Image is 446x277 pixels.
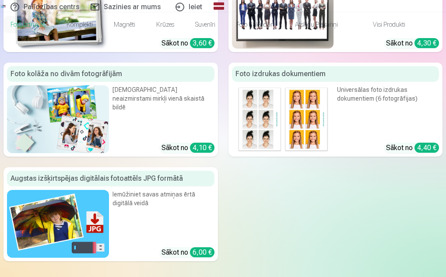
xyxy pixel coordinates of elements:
a: Magnēti [103,12,146,37]
div: Sākot no [162,247,214,258]
div: Sākot no [162,38,214,49]
a: Foto kalendāri [226,12,284,37]
img: Foto kolāža no divām fotogrāfijām [7,85,109,153]
a: Visi produkti [348,12,416,37]
div: 4,10 € [190,143,214,153]
a: Augstas izšķirtspējas digitālais fotoattēls JPG formātāAugstas izšķirtspējas digitālais fotoattēl... [4,167,218,261]
div: Sākot no [162,143,214,153]
div: Universālas foto izdrukas dokumentiem (6 fotogrāfijas) [337,85,439,121]
div: 6,00 € [190,247,214,257]
div: 4,30 € [414,38,439,48]
a: Krūzes [146,12,185,37]
div: 4,40 € [414,143,439,153]
div: Sākot no [386,38,439,49]
a: Foto izdrukas dokumentiemFoto izdrukas dokumentiemUniversālas foto izdrukas dokumentiem (6 fotogr... [228,63,443,157]
a: Komplekti [56,12,103,37]
div: Augstas izšķirtspējas digitālais fotoattēls JPG formātā [7,171,214,186]
div: Sākot no [386,143,439,153]
div: Iemūžiniet savas atmiņas ērtā digitālā veidā [112,190,214,226]
a: Foto kolāža no divām fotogrāfijāmFoto kolāža no divām fotogrāfijām[DEMOGRAPHIC_DATA] neaizmirstam... [4,63,218,157]
div: 3,60 € [190,38,214,48]
div: [DEMOGRAPHIC_DATA] neaizmirstami mirkļi vienā skaistā bildē [112,85,214,126]
img: Augstas izšķirtspējas digitālais fotoattēls JPG formātā [7,190,109,258]
img: Foto izdrukas dokumentiem [232,85,334,153]
div: Foto kolāža no divām fotogrāfijām [7,66,214,82]
div: Foto izdrukas dokumentiem [232,66,439,82]
a: Atslēgu piekariņi [284,12,348,37]
a: Suvenīri [185,12,226,37]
